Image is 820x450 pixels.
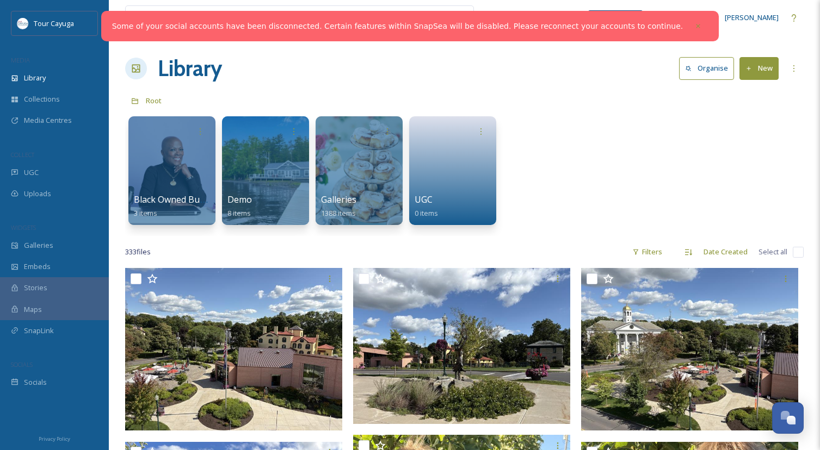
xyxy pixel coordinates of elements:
span: Root [146,96,162,105]
a: Galleries1388 items [321,195,356,218]
img: download.jpeg [17,18,28,29]
span: 333 file s [125,247,151,257]
a: Privacy Policy [39,432,70,445]
span: WIDGETS [11,223,36,232]
span: [PERSON_NAME] [725,12,779,22]
button: Open Chat [772,402,804,434]
img: Week one fall foliage auburn .jpg [125,268,342,430]
a: View all files [404,7,468,28]
span: 3 items [134,208,157,218]
div: Date Created [698,241,753,262]
a: [PERSON_NAME] [707,7,784,28]
span: SnapLink [24,326,54,336]
a: Some of your social accounts have been disconnected. Certain features within SnapSea will be disa... [112,21,683,32]
span: Galleries [24,240,53,251]
span: Socials [24,377,47,387]
span: Galleries [321,193,356,205]
a: Black Owned Businesses3 items [134,195,235,218]
a: Library [158,52,222,85]
span: Demo [227,193,252,205]
a: UGC0 items [415,195,438,218]
span: Privacy Policy [39,435,70,442]
input: Search your library [151,6,385,30]
span: Collections [24,94,60,104]
span: Library [24,73,46,83]
span: 0 items [415,208,438,218]
img: Week one_fall foliage Auburn .jpg [353,268,570,424]
button: Organise [679,57,734,79]
img: week one auburn city hall.jpg [581,268,798,430]
span: 8 items [227,208,251,218]
span: Media Centres [24,115,72,126]
span: UGC [415,193,433,205]
span: Select all [759,247,787,257]
div: Filters [627,241,668,262]
span: MEDIA [11,56,30,64]
span: Maps [24,304,42,315]
span: 1388 items [321,208,356,218]
a: Organise [679,57,739,79]
a: What's New [588,10,643,26]
span: Black Owned Businesses [134,193,235,205]
button: New [739,57,779,79]
span: Stories [24,283,47,293]
a: Demo8 items [227,195,252,218]
span: Tour Cayuga [34,18,74,28]
span: UGC [24,167,39,178]
span: Embeds [24,261,51,272]
span: SOCIALS [11,360,33,368]
span: COLLECT [11,151,34,159]
span: Uploads [24,189,51,199]
a: Root [146,94,162,107]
